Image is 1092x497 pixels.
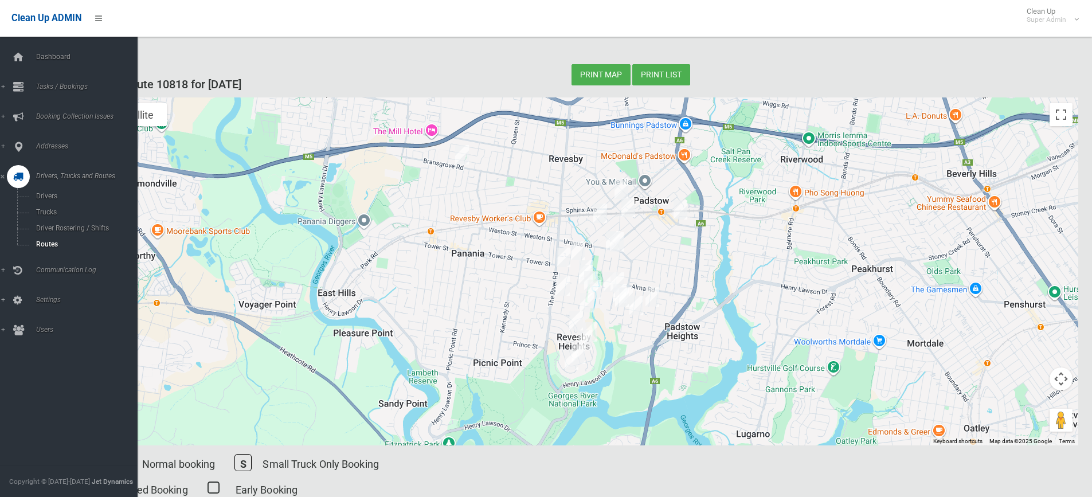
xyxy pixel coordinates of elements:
[610,175,633,204] div: 95 Doyle Road, REVESBY NSW 2212
[989,438,1052,444] span: Map data ©2025 Google
[610,283,633,312] div: 38 Carew Street, PADSTOW NSW 2211
[451,140,473,169] div: 2 Baldi Avenue, PANANIA NSW 2213
[142,455,215,473] p: Normal booking
[605,228,628,256] div: 2 Leader Street, PADSTOW NSW 2211
[33,224,136,232] span: Driver Rostering / Shifts
[263,455,378,473] p: Small Truck Only Booking
[606,268,629,296] div: 88 Lang Street, PADSTOW NSW 2211
[933,437,983,445] button: Keyboard shortcuts
[1050,103,1073,126] button: Toggle fullscreen view
[608,279,631,308] div: 73 Lang Street, PADSTOW NSW 2211
[572,64,631,85] button: Print map
[1059,438,1075,444] a: Terms (opens in new tab)
[567,340,590,369] div: 71 Sandakan Road, REVESBY HEIGHTS NSW 2212
[578,318,601,346] div: 9 Brockman Avenue, REVESBY HEIGHTS NSW 2212
[33,266,146,274] span: Communication Log
[632,64,690,85] button: Print list
[33,83,146,91] span: Tasks / Bookings
[615,283,637,311] div: 39 Carew Street, PADSTOW NSW 2211
[617,193,640,222] div: 7 Baddeley Street, PADSTOW NSW 2211
[11,13,81,24] span: Clean Up ADMIN
[92,478,133,486] strong: Jet Dynamics
[560,346,583,374] div: 29 Fewtrell Avenue, REVESBY HEIGHTS NSW 2212
[574,260,597,289] div: 2/77 Hydrae Street, REVESBY NSW 2212
[580,267,602,295] div: 82 Centaur Street, REVESBY NSW 2212
[33,326,146,334] span: Users
[576,288,598,317] div: 110A Centaur Street, REVESBY NSW 2212
[601,226,624,255] div: 3 Virginius Street, PADSTOW NSW 2211
[33,172,146,180] span: Drivers, Trucks and Routes
[234,454,252,471] span: S
[551,272,574,300] div: 10 Neptune Street, REVESBY NSW 2212
[625,291,648,320] div: 1 Fiona Close, PADSTOW HEIGHTS NSW 2211
[574,326,597,354] div: 68 Morotai Road, REVESBY HEIGHTS NSW 2212
[641,283,664,311] div: 102 Courtney Road, PADSTOW NSW 2211
[1050,409,1073,432] button: Drag Pegman onto the map to open Street View
[565,307,588,335] div: 43 Morotai Road, REVESBY HEIGHTS NSW 2212
[589,199,612,228] div: 36 Montgomery Avenue, REVESBY NSW 2212
[33,53,146,61] span: Dashboard
[33,142,146,150] span: Addresses
[552,243,575,272] div: 34 Mars Street, REVESBY NSW 2212
[669,195,692,224] div: 2 Faraday Road, PADSTOW NSW 2211
[33,296,146,304] span: Settings
[566,236,589,265] div: 37A Vega Street, REVESBY NSW 2212
[33,112,146,120] span: Booking Collection Issues
[9,478,90,486] span: Copyright © [DATE]-[DATE]
[33,192,136,200] span: Drivers
[33,208,136,216] span: Trucks
[1027,15,1066,24] small: Super Admin
[50,78,558,91] h3: Route view of Route 10818 for [DATE]
[1050,367,1073,390] button: Map camera controls
[583,275,606,304] div: 95A Centaur Street, REVESBY NSW 2212
[599,268,622,296] div: 83 Virginius Street, PADSTOW NSW 2211
[1021,7,1078,24] span: Clean Up
[33,240,136,248] span: Routes
[574,256,597,284] div: 69 Hydrae Street, REVESBY NSW 2212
